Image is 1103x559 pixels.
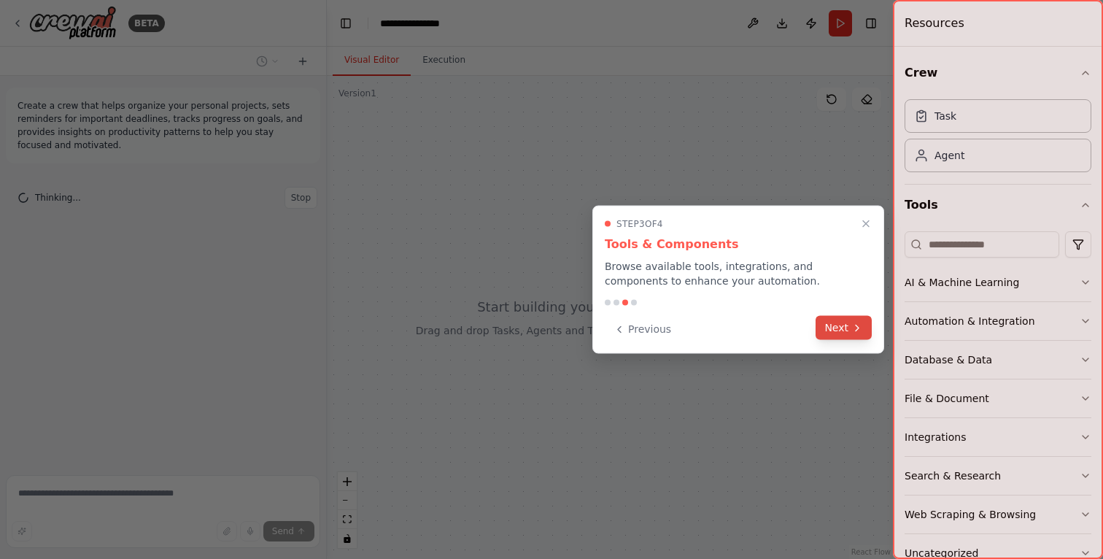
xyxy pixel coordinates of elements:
[605,317,680,342] button: Previous
[616,218,663,230] span: Step 3 of 4
[605,259,872,288] p: Browse available tools, integrations, and components to enhance your automation.
[816,316,872,340] button: Next
[857,215,875,233] button: Close walkthrough
[336,13,356,34] button: Hide left sidebar
[605,236,872,253] h3: Tools & Components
